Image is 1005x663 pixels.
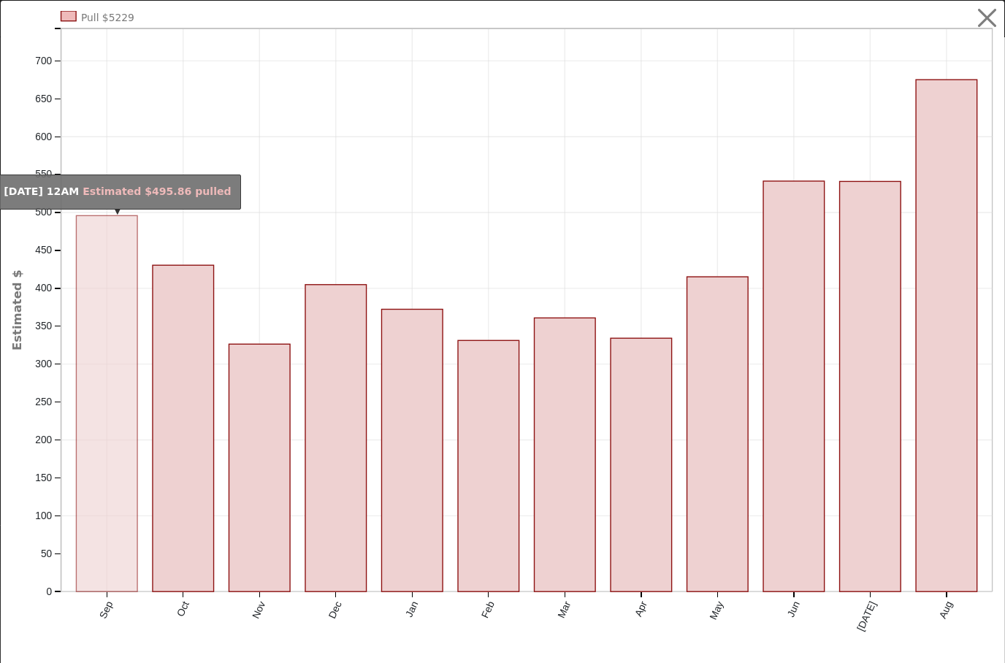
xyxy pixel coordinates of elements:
[458,340,519,591] rect: onclick=""
[35,359,52,369] text: 300
[763,181,825,591] rect: onclick=""
[47,586,53,597] text: 0
[35,169,52,180] text: 550
[35,207,52,218] text: 500
[916,80,977,591] rect: onclick=""
[633,599,649,618] text: Apr
[35,510,52,521] text: 100
[326,599,344,621] text: Dec
[35,472,52,483] text: 150
[35,55,52,66] text: 700
[687,277,749,591] rect: onclick=""
[479,599,497,620] text: Feb
[708,599,726,621] text: May
[77,215,138,591] rect: onclick=""
[785,599,802,618] text: Jun
[535,318,596,591] rect: onclick=""
[229,344,291,591] rect: onclick=""
[35,321,52,331] text: 350
[35,434,52,445] text: 200
[556,599,573,620] text: Mar
[153,265,214,591] rect: onclick=""
[4,185,79,197] strong: [DATE] 12AM
[382,310,443,592] rect: onclick=""
[611,338,672,591] rect: onclick=""
[35,93,52,104] text: 650
[83,185,231,197] span: Estimated $495.86 pulled
[855,599,879,632] text: [DATE]
[251,599,268,621] text: Nov
[35,396,52,407] text: 250
[404,599,421,618] text: Jan
[98,599,115,621] text: Sep
[10,269,24,350] text: Estimated $
[35,131,52,142] text: 600
[35,283,52,294] text: 400
[305,285,367,591] rect: onclick=""
[840,182,901,592] rect: onclick=""
[41,548,53,559] text: 50
[175,599,191,618] text: Oct
[81,12,134,23] text: Pull $5229
[937,599,955,620] text: Aug
[35,245,52,256] text: 450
